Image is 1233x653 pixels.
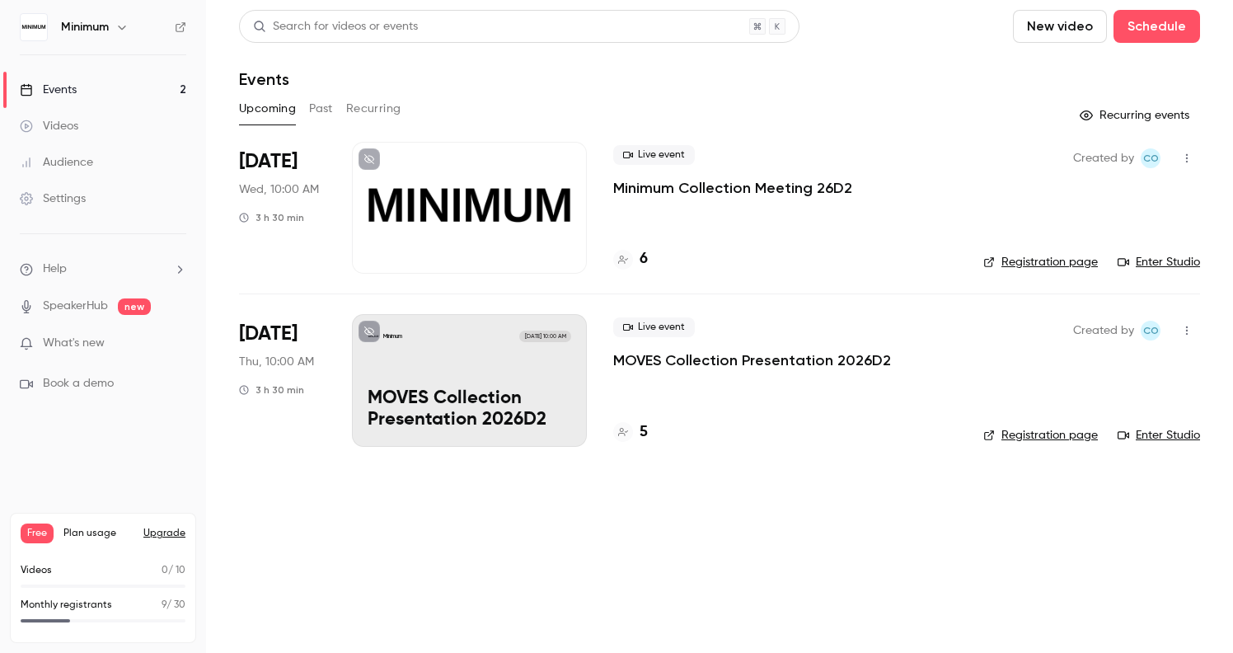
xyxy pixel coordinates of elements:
[21,524,54,543] span: Free
[20,261,186,278] li: help-dropdown-opener
[21,598,112,613] p: Monthly registrants
[613,350,891,370] a: MOVES Collection Presentation 2026D2
[613,317,695,337] span: Live event
[640,248,648,270] h4: 6
[1143,148,1159,168] span: CO
[20,154,93,171] div: Audience
[640,421,648,444] h4: 5
[239,211,304,224] div: 3 h 30 min
[20,118,78,134] div: Videos
[613,178,852,198] a: Minimum Collection Meeting 26D2
[43,261,67,278] span: Help
[253,18,418,35] div: Search for videos or events
[1118,427,1200,444] a: Enter Studio
[983,427,1098,444] a: Registration page
[239,142,326,274] div: Sep 17 Wed, 10:00 AM (Europe/Copenhagen)
[239,181,319,198] span: Wed, 10:00 AM
[368,388,571,431] p: MOVES Collection Presentation 2026D2
[61,19,109,35] h6: Minimum
[1073,321,1134,341] span: Created by
[43,298,108,315] a: SpeakerHub
[162,566,168,575] span: 0
[239,96,296,122] button: Upcoming
[21,563,52,578] p: Videos
[21,14,47,40] img: Minimum
[519,331,570,342] span: [DATE] 10:00 AM
[162,600,166,610] span: 9
[63,527,134,540] span: Plan usage
[239,69,289,89] h1: Events
[309,96,333,122] button: Past
[1143,321,1159,341] span: CO
[352,314,587,446] a: MOVES Collection Presentation 2026D2 Minimum[DATE] 10:00 AMMOVES Collection Presentation 2026D2
[239,148,298,175] span: [DATE]
[983,254,1098,270] a: Registration page
[20,82,77,98] div: Events
[613,421,648,444] a: 5
[143,527,185,540] button: Upgrade
[1073,148,1134,168] span: Created by
[613,145,695,165] span: Live event
[613,248,648,270] a: 6
[1118,254,1200,270] a: Enter Studio
[166,336,186,351] iframe: Noticeable Trigger
[1072,102,1200,129] button: Recurring events
[162,563,185,578] p: / 10
[239,354,314,370] span: Thu, 10:00 AM
[239,321,298,347] span: [DATE]
[239,383,304,397] div: 3 h 30 min
[43,375,114,392] span: Book a demo
[1141,148,1160,168] span: Christian Oxvig
[20,190,86,207] div: Settings
[383,332,402,341] p: Minimum
[43,335,105,352] span: What's new
[1013,10,1107,43] button: New video
[162,598,185,613] p: / 30
[118,298,151,315] span: new
[346,96,401,122] button: Recurring
[1113,10,1200,43] button: Schedule
[1141,321,1160,341] span: Christian Oxvig
[239,314,326,446] div: Sep 18 Thu, 10:00 AM (Europe/Copenhagen)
